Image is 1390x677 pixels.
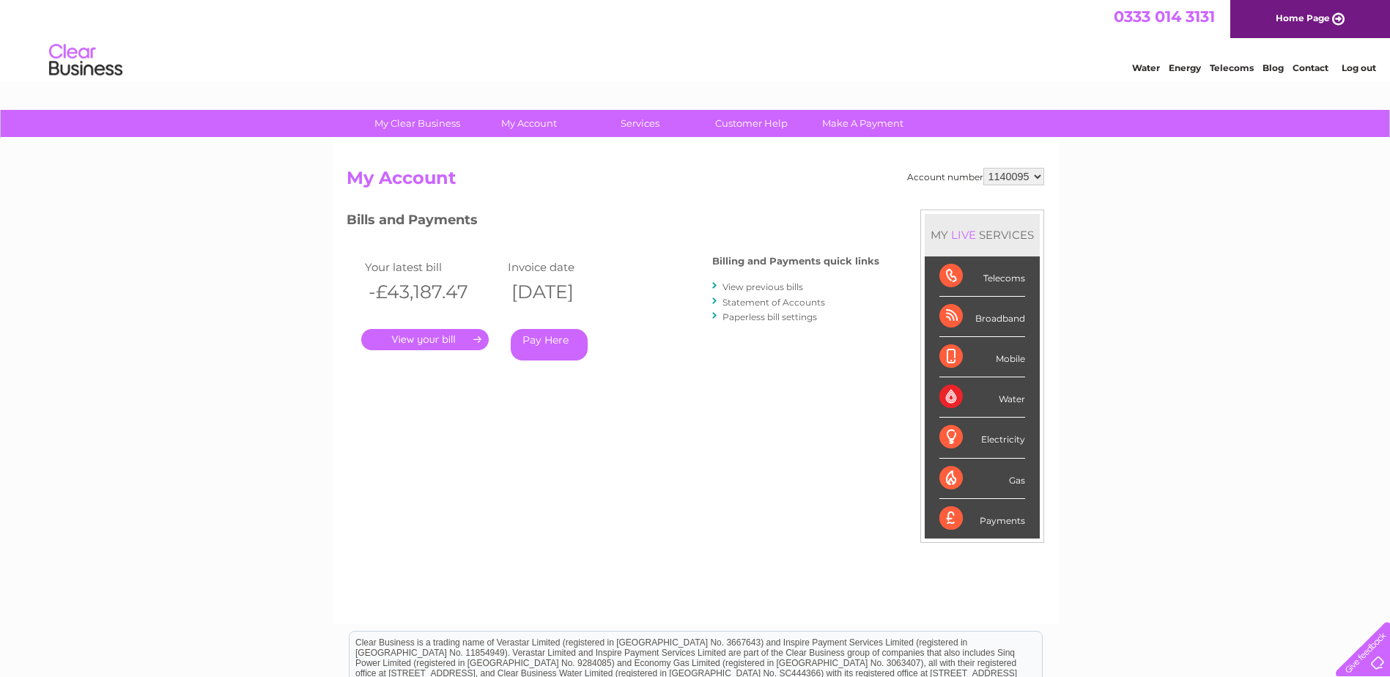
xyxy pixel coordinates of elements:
[925,214,1040,256] div: MY SERVICES
[691,110,812,137] a: Customer Help
[347,210,879,235] h3: Bills and Payments
[939,256,1025,297] div: Telecoms
[1114,7,1215,26] a: 0333 014 3131
[347,168,1044,196] h2: My Account
[939,337,1025,377] div: Mobile
[722,297,825,308] a: Statement of Accounts
[939,418,1025,458] div: Electricity
[48,38,123,83] img: logo.png
[722,281,803,292] a: View previous bills
[511,329,588,360] a: Pay Here
[1263,62,1284,73] a: Blog
[361,277,504,307] th: -£43,187.47
[802,110,923,137] a: Make A Payment
[1293,62,1328,73] a: Contact
[939,459,1025,499] div: Gas
[1169,62,1201,73] a: Energy
[722,311,817,322] a: Paperless bill settings
[939,499,1025,539] div: Payments
[948,228,979,242] div: LIVE
[939,377,1025,418] div: Water
[1132,62,1160,73] a: Water
[361,257,504,277] td: Your latest bill
[361,329,489,350] a: .
[939,297,1025,337] div: Broadband
[504,257,647,277] td: Invoice date
[907,168,1044,185] div: Account number
[350,8,1042,71] div: Clear Business is a trading name of Verastar Limited (registered in [GEOGRAPHIC_DATA] No. 3667643...
[357,110,478,137] a: My Clear Business
[468,110,589,137] a: My Account
[712,256,879,267] h4: Billing and Payments quick links
[1210,62,1254,73] a: Telecoms
[504,277,647,307] th: [DATE]
[1342,62,1376,73] a: Log out
[580,110,700,137] a: Services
